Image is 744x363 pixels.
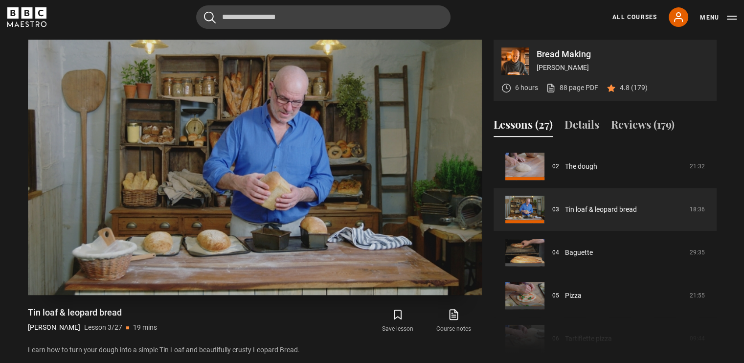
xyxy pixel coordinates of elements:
input: Search [196,5,451,29]
a: 88 page PDF [546,83,598,93]
a: Course notes [426,307,481,335]
h1: Tin loaf & leopard bread [28,307,157,318]
a: The dough [565,161,597,172]
p: Lesson 3/27 [84,322,122,333]
p: 19 mins [133,322,157,333]
button: Submit the search query [204,11,216,23]
p: Learn how to turn your dough into a simple Tin Loaf and beautifully crusty Leopard Bread. [28,345,482,355]
p: [PERSON_NAME] [537,63,709,73]
button: Lessons (27) [494,116,553,137]
a: Pizza [565,291,582,301]
video-js: Video Player [28,40,482,295]
a: All Courses [612,13,657,22]
p: 4.8 (179) [620,83,648,93]
button: Save lesson [370,307,426,335]
a: Tin loaf & leopard bread [565,204,637,215]
p: 6 hours [515,83,538,93]
p: [PERSON_NAME] [28,322,80,333]
p: Bread Making [537,50,709,59]
svg: BBC Maestro [7,7,46,27]
button: Details [564,116,599,137]
button: Reviews (179) [611,116,675,137]
button: Toggle navigation [700,13,737,23]
a: Baguette [565,248,593,258]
